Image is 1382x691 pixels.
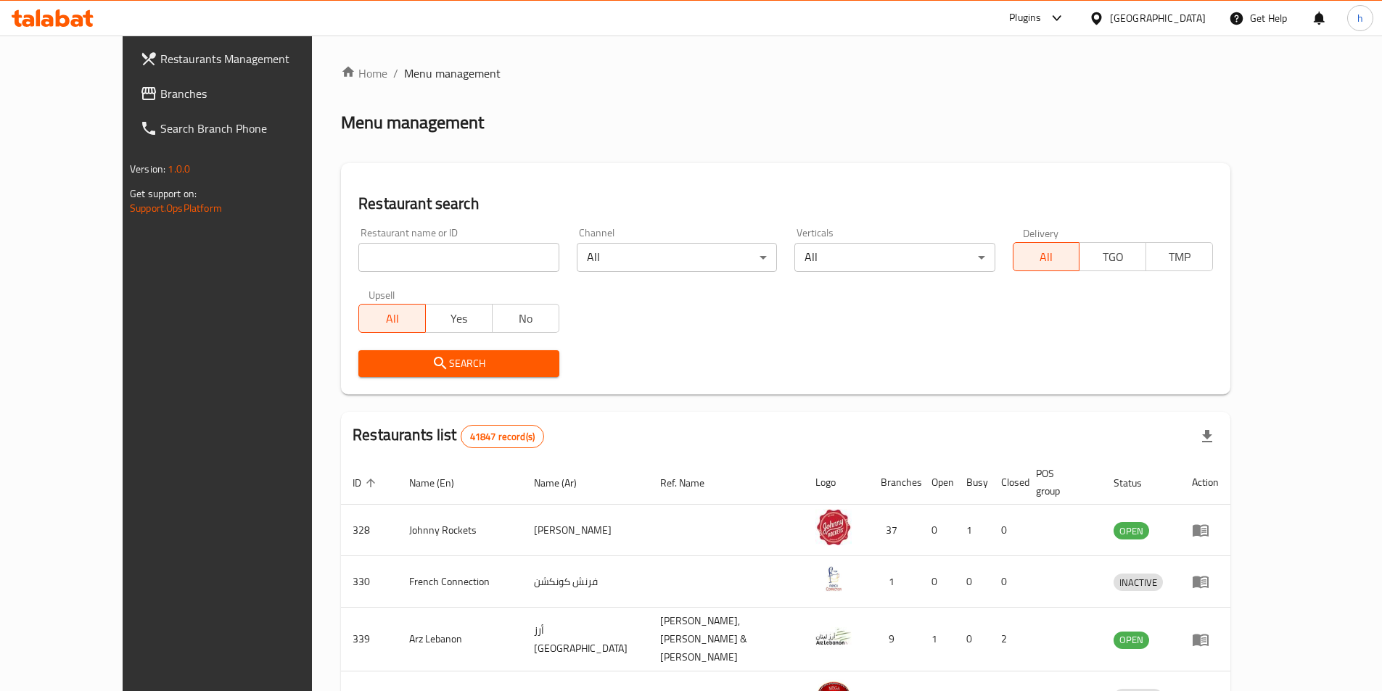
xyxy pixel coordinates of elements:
th: Logo [804,460,869,505]
button: All [358,304,426,333]
td: 330 [341,556,398,608]
td: Johnny Rockets [398,505,522,556]
span: 1.0.0 [168,160,190,178]
span: Ref. Name [660,474,723,492]
span: INACTIVE [1114,574,1163,591]
div: Menu [1192,631,1219,648]
button: Yes [425,304,493,333]
button: No [492,304,559,333]
button: TMP [1146,242,1213,271]
td: 328 [341,505,398,556]
img: Arz Lebanon [815,618,852,655]
td: 0 [955,608,990,671]
label: Delivery [1023,228,1059,238]
img: Johnny Rockets [815,509,852,545]
span: Status [1114,474,1161,492]
button: TGO [1079,242,1146,271]
td: 9 [869,608,920,671]
div: Menu [1192,521,1219,539]
span: POS group [1036,465,1085,500]
td: أرز [GEOGRAPHIC_DATA] [522,608,649,671]
th: Busy [955,460,990,505]
td: فرنش كونكشن [522,556,649,608]
td: 2 [990,608,1024,671]
span: OPEN [1114,523,1149,539]
li: / [393,65,398,82]
th: Closed [990,460,1024,505]
span: Version: [130,160,165,178]
td: 339 [341,608,398,671]
h2: Restaurants list [353,424,544,448]
td: 0 [955,556,990,608]
span: Get support on: [130,184,197,203]
a: Restaurants Management [128,41,353,76]
td: 0 [990,556,1024,608]
nav: breadcrumb [341,65,1230,82]
td: [PERSON_NAME],[PERSON_NAME] & [PERSON_NAME] [649,608,805,671]
span: All [365,308,420,329]
span: Menu management [404,65,501,82]
h2: Menu management [341,111,484,134]
td: 1 [955,505,990,556]
span: Search Branch Phone [160,120,342,137]
a: Branches [128,76,353,111]
img: French Connection [815,560,852,597]
div: All [794,243,995,272]
span: Yes [432,308,487,329]
span: Search [370,355,547,373]
th: Action [1180,460,1230,505]
td: French Connection [398,556,522,608]
span: All [1019,247,1074,268]
span: h [1357,10,1363,26]
button: All [1013,242,1080,271]
span: Name (En) [409,474,473,492]
span: TMP [1152,247,1207,268]
span: Branches [160,85,342,102]
a: Search Branch Phone [128,111,353,146]
td: 1 [869,556,920,608]
span: Restaurants Management [160,50,342,67]
span: OPEN [1114,632,1149,648]
label: Upsell [369,289,395,299]
span: No [498,308,554,329]
div: Total records count [461,425,544,448]
td: 1 [920,608,955,671]
h2: Restaurant search [358,193,1213,215]
td: 0 [920,505,955,556]
td: Arz Lebanon [398,608,522,671]
td: [PERSON_NAME] [522,505,649,556]
div: [GEOGRAPHIC_DATA] [1110,10,1206,26]
div: Menu [1192,573,1219,590]
span: ID [353,474,380,492]
td: 37 [869,505,920,556]
a: Support.OpsPlatform [130,199,222,218]
input: Search for restaurant name or ID.. [358,243,559,272]
div: Export file [1190,419,1225,454]
span: 41847 record(s) [461,430,543,444]
span: TGO [1085,247,1140,268]
span: Name (Ar) [534,474,596,492]
th: Open [920,460,955,505]
div: OPEN [1114,522,1149,539]
a: Home [341,65,387,82]
div: All [577,243,777,272]
div: Plugins [1009,9,1041,27]
button: Search [358,350,559,377]
div: INACTIVE [1114,574,1163,591]
td: 0 [990,505,1024,556]
th: Branches [869,460,920,505]
td: 0 [920,556,955,608]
